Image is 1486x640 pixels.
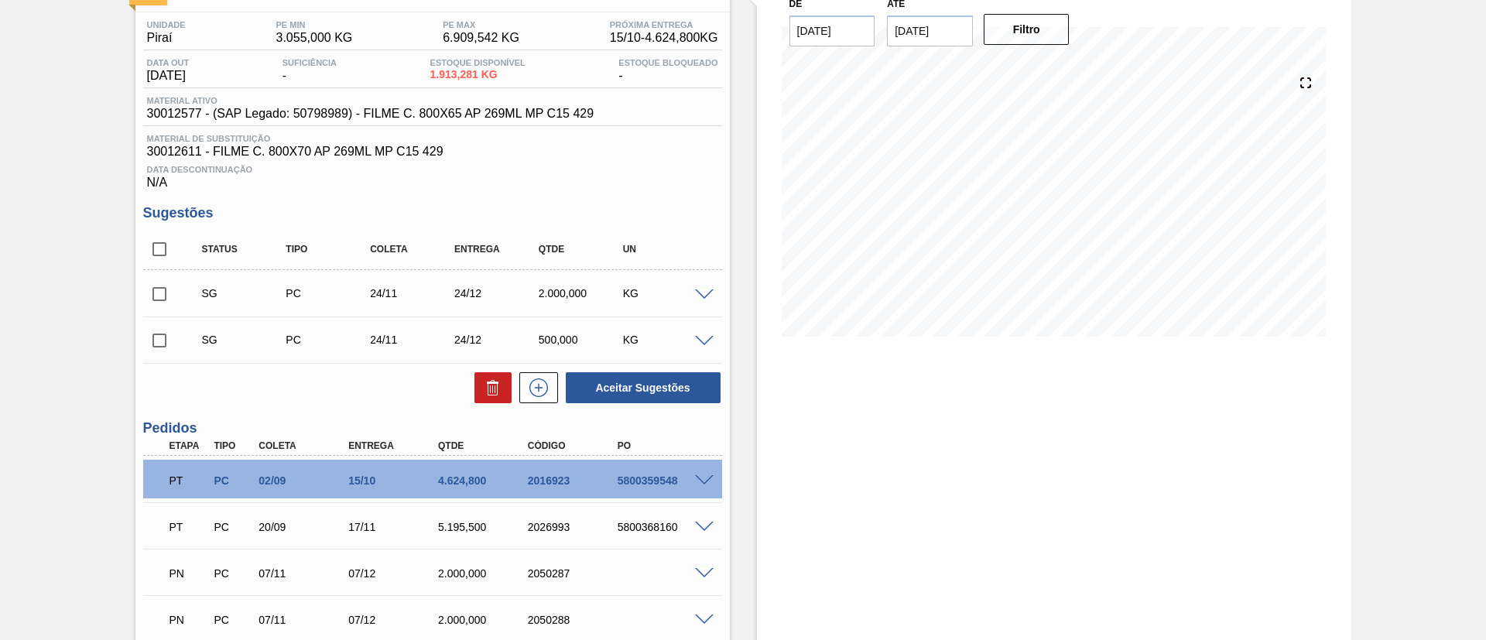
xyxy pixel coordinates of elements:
div: Pedido em Negociação [166,556,212,590]
span: Piraí [147,31,186,45]
span: Data out [147,58,190,67]
div: 24/11/2025 [366,334,460,346]
div: Nova sugestão [512,372,558,403]
div: Sugestão Criada [198,287,292,299]
div: 2050287 [524,567,625,580]
span: PE MIN [276,20,353,29]
div: KG [619,287,713,299]
div: Pedido de Compra [210,521,256,533]
div: Qtde [535,244,628,255]
div: 24/12/2025 [450,287,544,299]
div: Qtde [434,440,535,451]
div: Tipo [210,440,256,451]
div: Pedido de Compra [210,614,256,626]
div: 15/10/2025 [344,474,445,487]
span: Estoque Bloqueado [618,58,717,67]
div: 500,000 [535,334,628,346]
div: 07/11/2025 [255,614,355,626]
p: PT [169,474,208,487]
div: 2026993 [524,521,625,533]
div: 02/09/2025 [255,474,355,487]
div: 2.000,000 [434,614,535,626]
p: PN [169,567,208,580]
span: Material ativo [147,96,594,105]
div: Código [524,440,625,451]
div: 2.000,000 [535,287,628,299]
p: PT [169,521,208,533]
span: 6.909,542 KG [443,31,519,45]
div: 5.195,500 [434,521,535,533]
div: Tipo [282,244,375,255]
input: dd/mm/yyyy [789,15,875,46]
div: 20/09/2025 [255,521,355,533]
span: 3.055,000 KG [276,31,353,45]
div: Excluir Sugestões [467,372,512,403]
h3: Sugestões [143,205,722,221]
div: PO [614,440,714,451]
h3: Pedidos [143,420,722,436]
div: UN [619,244,713,255]
div: N/A [143,159,722,190]
div: 5800368160 [614,521,714,533]
div: Pedido de Compra [282,334,375,346]
div: Status [198,244,292,255]
p: PN [169,614,208,626]
span: 30012611 - FILME C. 800X70 AP 269ML MP C15 429 [147,145,718,159]
span: Data Descontinuação [147,165,718,174]
button: Filtro [984,14,1070,45]
div: 17/11/2025 [344,521,445,533]
div: Pedido de Compra [210,474,256,487]
div: Pedido em Negociação [166,603,212,637]
span: Suficiência [282,58,337,67]
span: Estoque Disponível [430,58,526,67]
div: Coleta [255,440,355,451]
span: [DATE] [147,69,190,83]
span: Material de Substituição [147,134,718,143]
button: Aceitar Sugestões [566,372,721,403]
div: Sugestão Criada [198,334,292,346]
div: 4.624,800 [434,474,535,487]
div: - [615,58,721,83]
span: Unidade [147,20,186,29]
div: Etapa [166,440,212,451]
input: dd/mm/yyyy [887,15,973,46]
div: 2.000,000 [434,567,535,580]
span: 15/10 - 4.624,800 KG [610,31,718,45]
div: Coleta [366,244,460,255]
div: Pedido de Compra [282,287,375,299]
div: 07/12/2025 [344,614,445,626]
div: 07/11/2025 [255,567,355,580]
div: 5800359548 [614,474,714,487]
div: Pedido em Trânsito [166,510,212,544]
div: 24/12/2025 [450,334,544,346]
span: PE MAX [443,20,519,29]
div: 2050288 [524,614,625,626]
div: KG [619,334,713,346]
div: 07/12/2025 [344,567,445,580]
div: Entrega [344,440,445,451]
span: 1.913,281 KG [430,69,526,80]
div: 2016923 [524,474,625,487]
div: 24/11/2025 [366,287,460,299]
span: 30012577 - (SAP Legado: 50798989) - FILME C. 800X65 AP 269ML MP C15 429 [147,107,594,121]
div: Pedido em Trânsito [166,464,212,498]
div: - [279,58,341,83]
div: Pedido de Compra [210,567,256,580]
div: Aceitar Sugestões [558,371,722,405]
div: Entrega [450,244,544,255]
span: Próxima Entrega [610,20,718,29]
